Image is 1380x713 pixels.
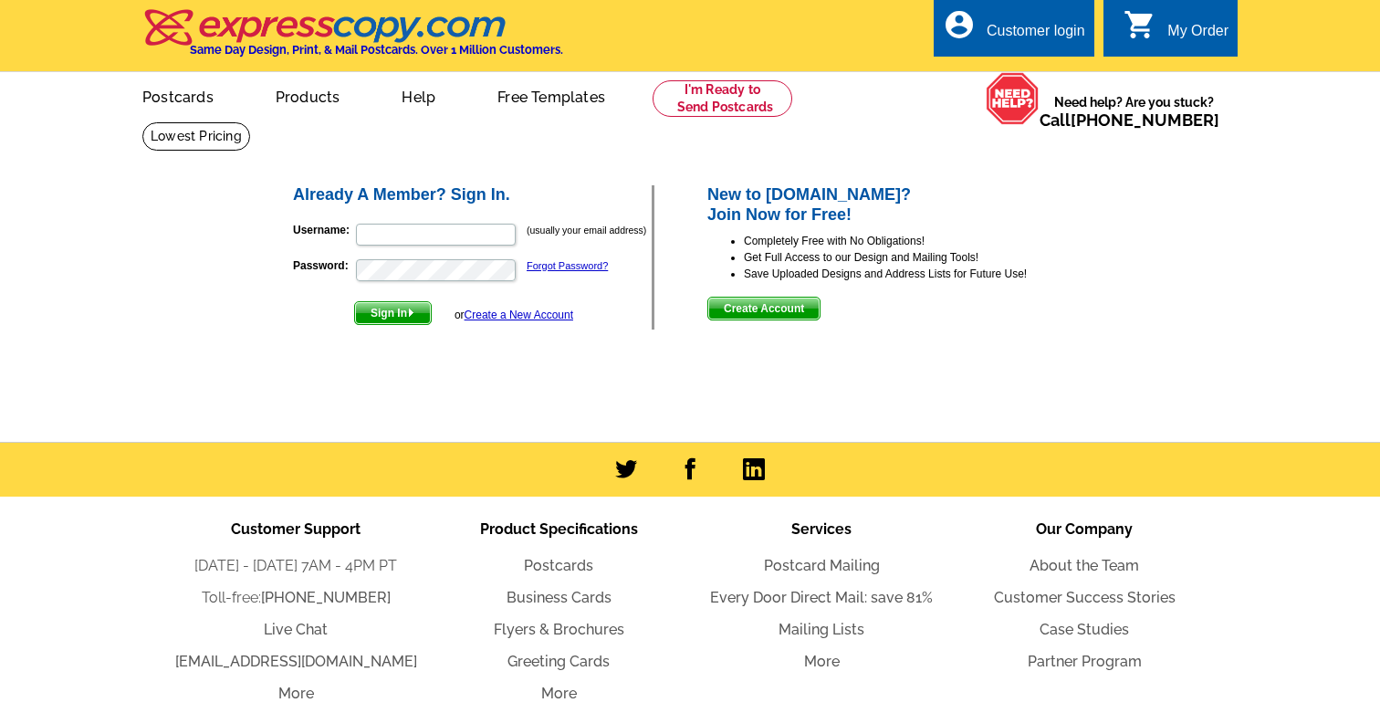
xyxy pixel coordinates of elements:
[455,307,573,323] div: or
[261,589,391,606] a: [PHONE_NUMBER]
[293,257,354,274] label: Password:
[293,185,652,205] h2: Already A Member? Sign In.
[465,309,573,321] a: Create a New Account
[1028,653,1142,670] a: Partner Program
[164,587,427,609] li: Toll-free:
[1040,93,1228,130] span: Need help? Are you stuck?
[779,621,864,638] a: Mailing Lists
[710,589,933,606] a: Every Door Direct Mail: save 81%
[113,74,243,117] a: Postcards
[744,249,1090,266] li: Get Full Access to our Design and Mailing Tools!
[707,185,1090,225] h2: New to [DOMAIN_NAME]? Join Now for Free!
[791,520,852,538] span: Services
[175,653,417,670] a: [EMAIL_ADDRESS][DOMAIN_NAME]
[507,589,612,606] a: Business Cards
[1040,110,1219,130] span: Call
[804,653,840,670] a: More
[1124,8,1156,41] i: shopping_cart
[354,301,432,325] button: Sign In
[987,23,1085,48] div: Customer login
[468,74,634,117] a: Free Templates
[524,557,593,574] a: Postcards
[264,621,328,638] a: Live Chat
[764,557,880,574] a: Postcard Mailing
[541,685,577,702] a: More
[1071,110,1219,130] a: [PHONE_NUMBER]
[164,555,427,577] li: [DATE] - [DATE] 7AM - 4PM PT
[1167,23,1228,48] div: My Order
[744,233,1090,249] li: Completely Free with No Obligations!
[1040,621,1129,638] a: Case Studies
[1124,20,1228,43] a: shopping_cart My Order
[293,222,354,238] label: Username:
[190,43,563,57] h4: Same Day Design, Print, & Mail Postcards. Over 1 Million Customers.
[355,302,431,324] span: Sign In
[1030,557,1139,574] a: About the Team
[142,22,563,57] a: Same Day Design, Print, & Mail Postcards. Over 1 Million Customers.
[372,74,465,117] a: Help
[278,685,314,702] a: More
[986,72,1040,125] img: help
[1036,520,1133,538] span: Our Company
[480,520,638,538] span: Product Specifications
[507,653,610,670] a: Greeting Cards
[943,20,1085,43] a: account_circle Customer login
[708,298,820,320] span: Create Account
[994,589,1176,606] a: Customer Success Stories
[744,266,1090,282] li: Save Uploaded Designs and Address Lists for Future Use!
[527,260,608,271] a: Forgot Password?
[246,74,370,117] a: Products
[231,520,361,538] span: Customer Support
[943,8,976,41] i: account_circle
[707,297,821,320] button: Create Account
[407,309,415,317] img: button-next-arrow-white.png
[494,621,624,638] a: Flyers & Brochures
[527,225,646,236] small: (usually your email address)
